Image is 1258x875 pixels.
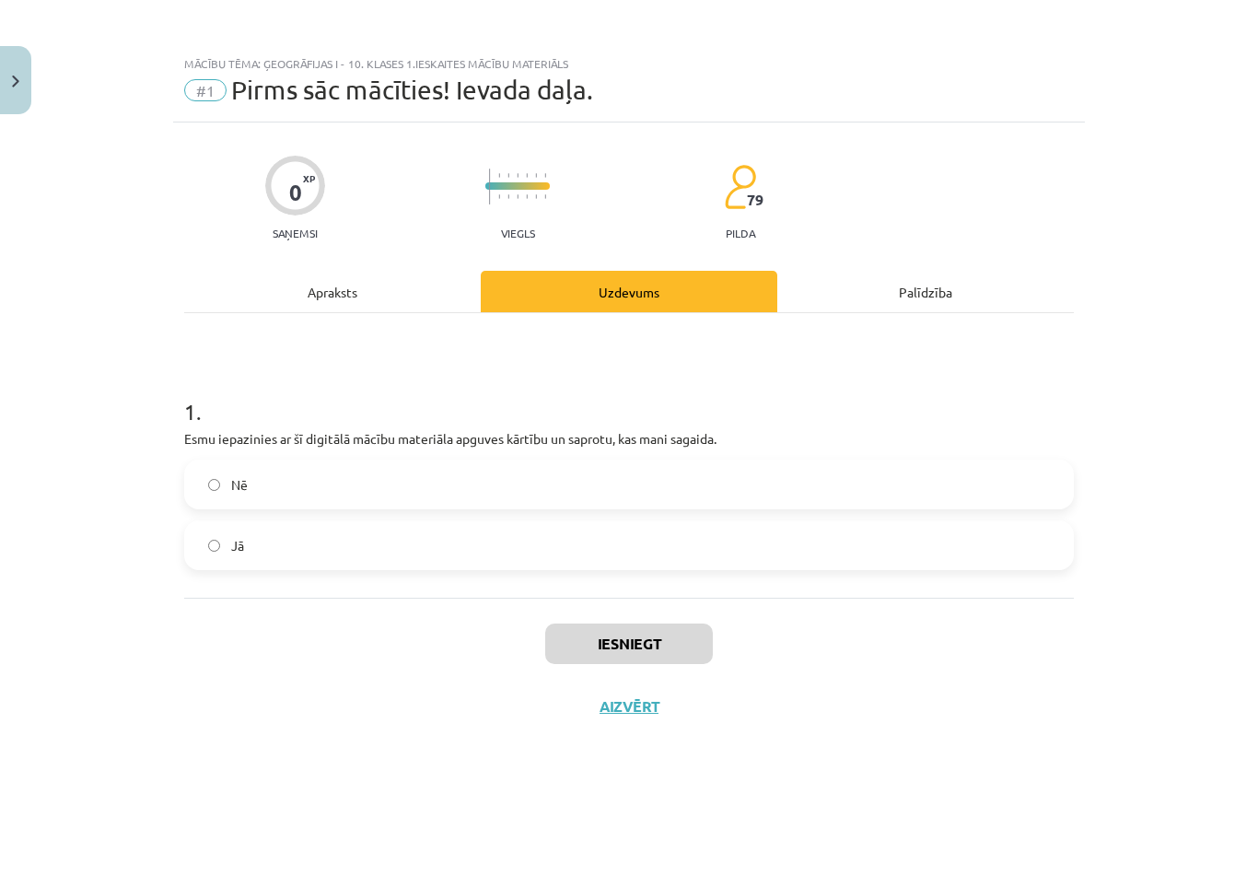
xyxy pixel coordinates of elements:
[184,271,481,312] div: Apraksts
[544,173,546,178] img: icon-short-line-57e1e144782c952c97e751825c79c345078a6d821885a25fce030b3d8c18986b.svg
[208,479,220,491] input: Nē
[489,169,491,204] img: icon-long-line-d9ea69661e0d244f92f715978eff75569469978d946b2353a9bb055b3ed8787d.svg
[517,194,518,199] img: icon-short-line-57e1e144782c952c97e751825c79c345078a6d821885a25fce030b3d8c18986b.svg
[498,194,500,199] img: icon-short-line-57e1e144782c952c97e751825c79c345078a6d821885a25fce030b3d8c18986b.svg
[526,194,528,199] img: icon-short-line-57e1e144782c952c97e751825c79c345078a6d821885a25fce030b3d8c18986b.svg
[231,536,244,555] span: Jā
[507,173,509,178] img: icon-short-line-57e1e144782c952c97e751825c79c345078a6d821885a25fce030b3d8c18986b.svg
[481,271,777,312] div: Uzdevums
[231,475,248,495] span: Nē
[535,194,537,199] img: icon-short-line-57e1e144782c952c97e751825c79c345078a6d821885a25fce030b3d8c18986b.svg
[777,271,1074,312] div: Palīdzība
[747,192,763,208] span: 79
[303,173,315,183] span: XP
[517,173,518,178] img: icon-short-line-57e1e144782c952c97e751825c79c345078a6d821885a25fce030b3d8c18986b.svg
[498,173,500,178] img: icon-short-line-57e1e144782c952c97e751825c79c345078a6d821885a25fce030b3d8c18986b.svg
[535,173,537,178] img: icon-short-line-57e1e144782c952c97e751825c79c345078a6d821885a25fce030b3d8c18986b.svg
[289,180,302,205] div: 0
[184,429,1074,449] p: Esmu iepazinies ar šī digitālā mācību materiāla apguves kārtību un saprotu, kas mani sagaida.
[12,76,19,87] img: icon-close-lesson-0947bae3869378f0d4975bcd49f059093ad1ed9edebbc8119c70593378902aed.svg
[507,194,509,199] img: icon-short-line-57e1e144782c952c97e751825c79c345078a6d821885a25fce030b3d8c18986b.svg
[724,164,756,210] img: students-c634bb4e5e11cddfef0936a35e636f08e4e9abd3cc4e673bd6f9a4125e45ecb1.svg
[184,57,1074,70] div: Mācību tēma: Ģeogrāfijas i - 10. klases 1.ieskaites mācību materiāls
[184,79,227,101] span: #1
[265,227,325,239] p: Saņemsi
[501,227,535,239] p: Viegls
[544,194,546,199] img: icon-short-line-57e1e144782c952c97e751825c79c345078a6d821885a25fce030b3d8c18986b.svg
[231,75,593,105] span: Pirms sāc mācīties! Ievada daļa.
[526,173,528,178] img: icon-short-line-57e1e144782c952c97e751825c79c345078a6d821885a25fce030b3d8c18986b.svg
[545,624,713,664] button: Iesniegt
[726,227,755,239] p: pilda
[184,367,1074,424] h1: 1 .
[594,697,664,716] button: Aizvērt
[208,540,220,552] input: Jā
